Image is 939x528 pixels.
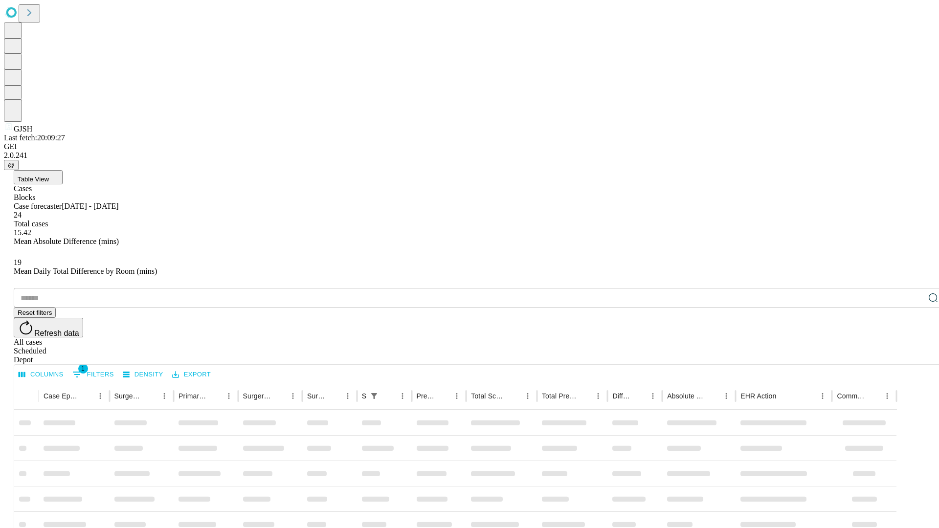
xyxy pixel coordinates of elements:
[93,389,107,403] button: Menu
[70,367,116,382] button: Show filters
[16,367,66,382] button: Select columns
[706,389,719,403] button: Sort
[80,389,93,403] button: Sort
[34,329,79,337] span: Refresh data
[157,389,171,403] button: Menu
[14,318,83,337] button: Refresh data
[4,142,935,151] div: GEI
[719,389,733,403] button: Menu
[14,125,32,133] span: GJSH
[667,392,705,400] div: Absolute Difference
[286,389,300,403] button: Menu
[612,392,631,400] div: Difference
[382,389,396,403] button: Sort
[18,309,52,316] span: Reset filters
[62,202,118,210] span: [DATE] - [DATE]
[578,389,591,403] button: Sort
[14,267,157,275] span: Mean Daily Total Difference by Room (mins)
[632,389,646,403] button: Sort
[367,389,381,403] div: 1 active filter
[341,389,355,403] button: Menu
[14,170,63,184] button: Table View
[591,389,605,403] button: Menu
[14,202,62,210] span: Case forecaster
[362,392,366,400] div: Scheduled In Room Duration
[170,367,213,382] button: Export
[4,151,935,160] div: 2.0.241
[8,161,15,169] span: @
[837,392,865,400] div: Comments
[78,364,88,374] span: 1
[450,389,464,403] button: Menu
[272,389,286,403] button: Sort
[867,389,880,403] button: Sort
[14,220,48,228] span: Total cases
[816,389,829,403] button: Menu
[120,367,166,382] button: Density
[507,389,521,403] button: Sort
[14,211,22,219] span: 24
[114,392,143,400] div: Surgeon Name
[367,389,381,403] button: Show filters
[14,237,119,245] span: Mean Absolute Difference (mins)
[14,308,56,318] button: Reset filters
[14,258,22,266] span: 19
[542,392,577,400] div: Total Predicted Duration
[243,392,271,400] div: Surgery Name
[4,160,19,170] button: @
[880,389,894,403] button: Menu
[4,133,65,142] span: Last fetch: 20:09:27
[14,228,31,237] span: 15.42
[646,389,660,403] button: Menu
[208,389,222,403] button: Sort
[436,389,450,403] button: Sort
[307,392,326,400] div: Surgery Date
[740,392,776,400] div: EHR Action
[396,389,409,403] button: Menu
[521,389,535,403] button: Menu
[471,392,506,400] div: Total Scheduled Duration
[222,389,236,403] button: Menu
[18,176,49,183] span: Table View
[44,392,79,400] div: Case Epic Id
[179,392,207,400] div: Primary Service
[777,389,791,403] button: Sort
[144,389,157,403] button: Sort
[327,389,341,403] button: Sort
[417,392,436,400] div: Predicted In Room Duration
